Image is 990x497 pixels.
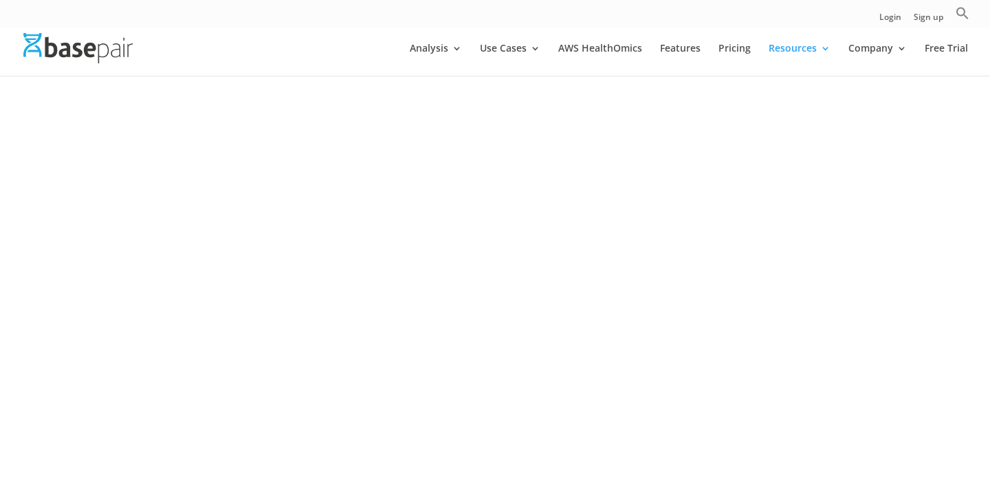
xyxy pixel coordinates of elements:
[480,43,540,76] a: Use Cases
[914,13,943,28] a: Sign up
[848,43,907,76] a: Company
[956,6,969,20] svg: Search
[879,13,901,28] a: Login
[718,43,751,76] a: Pricing
[558,43,642,76] a: AWS HealthOmics
[23,33,133,63] img: Basepair
[660,43,701,76] a: Features
[925,43,968,76] a: Free Trial
[418,281,572,306] strong: RNA-Seq Analysis
[410,43,462,76] a: Analysis
[956,6,969,28] a: Search Icon Link
[769,43,830,76] a: Resources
